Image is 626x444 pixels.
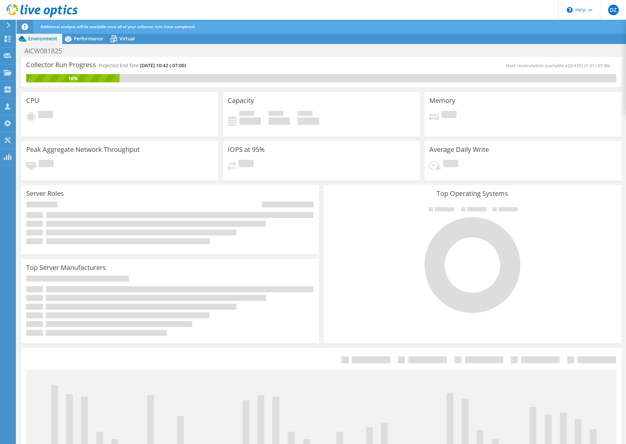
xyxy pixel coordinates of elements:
[506,63,613,68] span: Next recalculation available at
[26,190,64,197] h3: Server Roles
[38,111,53,120] span: Pending
[40,24,195,29] span: Additional analysis will be available once all of your collector runs have completed.
[239,117,261,125] h4: 0 GiB
[569,63,610,68] span: [DATE] 21:51 (-07:00)
[26,97,39,104] h3: CPU
[22,47,72,55] h1: AICW081825
[567,7,573,13] svg: \n
[239,111,254,117] span: Used
[99,62,186,69] h4: Projected End Time:
[298,111,313,117] span: Total
[268,117,290,125] h4: 0 GiB
[442,111,457,120] span: Pending
[268,111,283,117] span: Free
[140,62,186,68] span: [DATE] 10:42 (-07:00)
[228,146,265,153] h3: IOPS at 95%
[26,75,120,82] div: 16%
[39,160,54,169] span: Pending
[26,146,140,153] h3: Peak Aggregate Network Throughput
[26,264,106,271] h3: Top Server Manufacturers
[228,97,254,104] h3: Capacity
[429,97,455,104] h3: Memory
[239,160,254,169] span: Pending
[120,35,135,42] span: Virtual
[608,5,619,15] span: DZ
[443,160,458,169] span: Pending
[28,35,57,42] span: Environment
[298,117,319,125] h4: 0 GiB
[328,190,616,197] h3: Top Operating Systems
[429,146,489,153] h3: Average Daily Write
[74,35,103,42] span: Performance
